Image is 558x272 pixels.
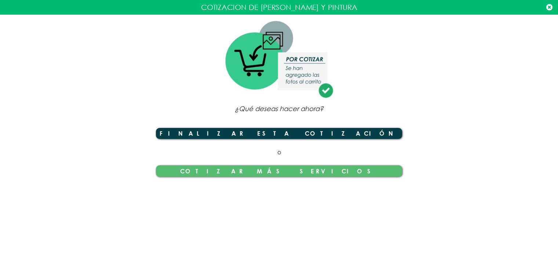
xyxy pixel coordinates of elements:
p: COTIZACION DE [PERSON_NAME] Y PINTURA [6,2,552,13]
span: o [277,148,281,156]
button: Finalizar esta cotización [156,128,402,139]
img: latoneria_modal_end_message.jpg [224,18,334,100]
p: ¿Qué deseas hacer ahora? [134,104,424,114]
button: Cotizar más servicios [156,165,402,176]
